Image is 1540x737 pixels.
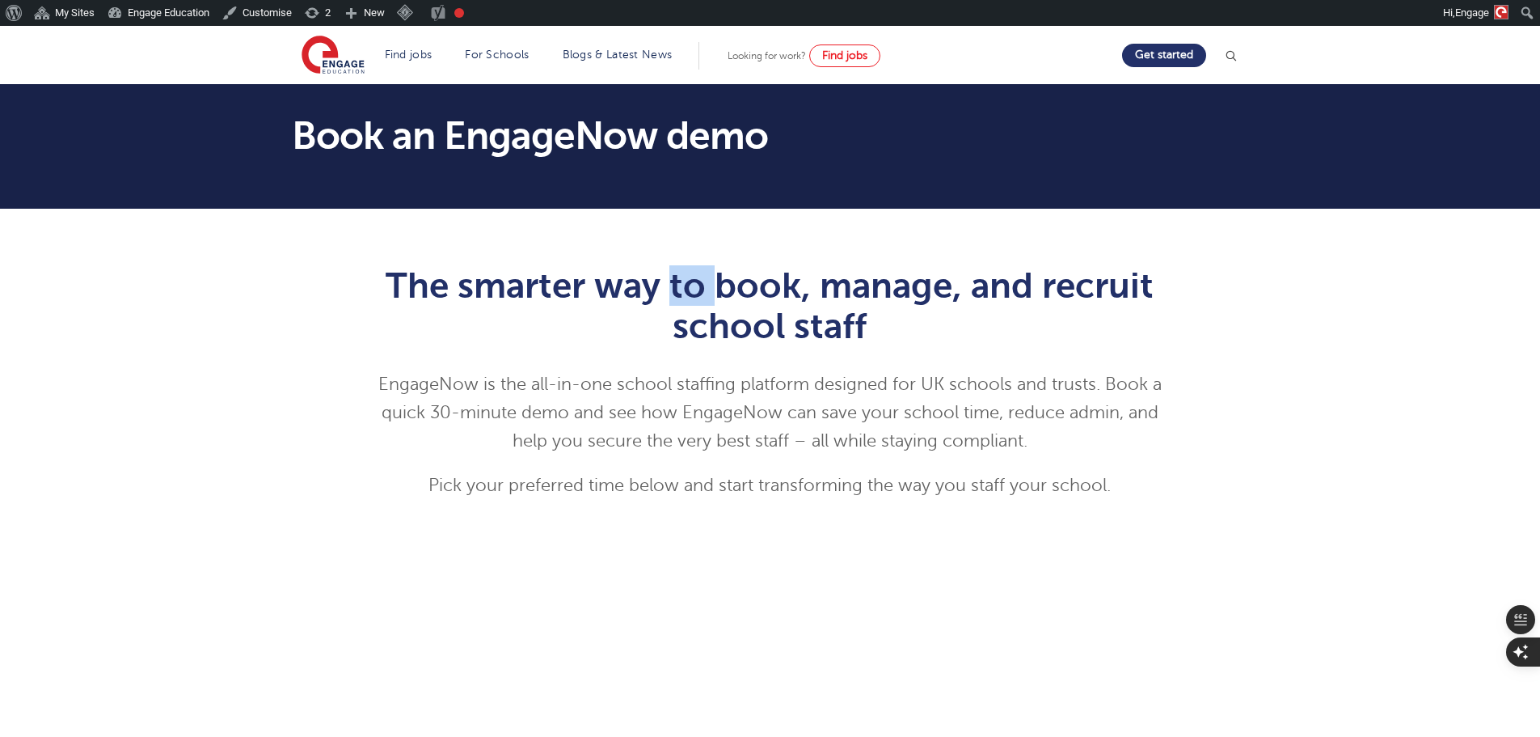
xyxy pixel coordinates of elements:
p: EngageNow is the all-in-one school staffing platform designed for UK schools and trusts. Book a q... [373,371,1167,455]
div: Focus keyphrase not set [454,8,464,18]
a: Find jobs [385,49,432,61]
a: Find jobs [809,44,880,67]
span: Engage [1455,6,1489,19]
a: Get started [1122,44,1206,67]
a: For Schools [465,49,529,61]
p: Pick your preferred time below and start transforming the way you staff your school. [373,472,1167,500]
a: Blogs & Latest News [563,49,673,61]
h1: Book an EngageNow demo [292,116,922,155]
span: Looking for work? [728,50,806,61]
span: Find jobs [822,49,867,61]
img: Engage Education [302,36,365,76]
h1: The smarter way to book, manage, and recruit school staff [373,265,1167,346]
